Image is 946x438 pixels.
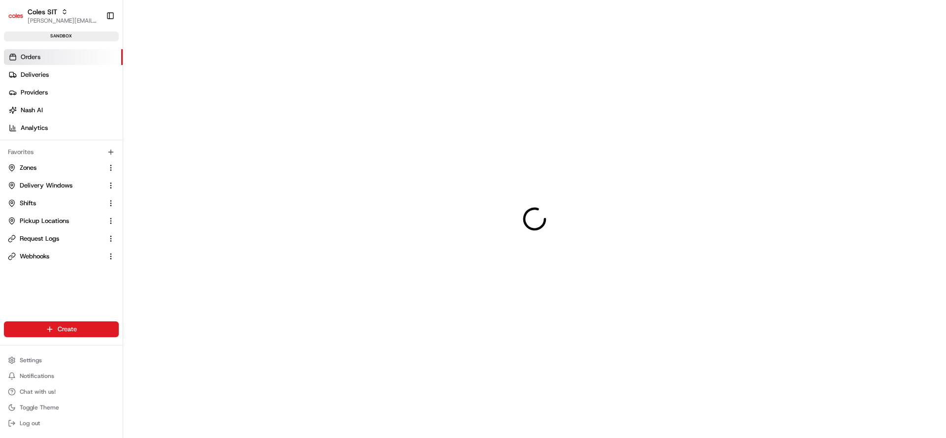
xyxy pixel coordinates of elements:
[20,234,59,243] span: Request Logs
[4,120,123,136] a: Analytics
[4,49,123,65] a: Orders
[4,401,119,414] button: Toggle Theme
[4,4,102,28] button: Coles SITColes SIT[PERSON_NAME][EMAIL_ADDRESS][DOMAIN_NAME]
[8,234,103,243] a: Request Logs
[20,181,72,190] span: Delivery Windows
[8,252,103,261] a: Webhooks
[4,195,119,211] button: Shifts
[4,416,119,430] button: Log out
[20,252,49,261] span: Webhooks
[4,369,119,383] button: Notifications
[20,356,42,364] span: Settings
[20,372,54,380] span: Notifications
[21,70,49,79] span: Deliveries
[20,404,59,411] span: Toggle Theme
[20,163,36,172] span: Zones
[8,217,103,225] a: Pickup Locations
[4,231,119,247] button: Request Logs
[8,8,24,24] img: Coles SIT
[4,321,119,337] button: Create
[21,88,48,97] span: Providers
[58,325,77,334] span: Create
[4,385,119,399] button: Chat with us!
[20,388,56,396] span: Chat with us!
[21,106,43,115] span: Nash AI
[4,85,123,100] a: Providers
[28,7,57,17] button: Coles SIT
[20,419,40,427] span: Log out
[4,144,119,160] div: Favorites
[20,199,36,208] span: Shifts
[4,102,123,118] a: Nash AI
[8,199,103,208] a: Shifts
[8,181,103,190] a: Delivery Windows
[4,353,119,367] button: Settings
[8,163,103,172] a: Zones
[4,31,119,41] div: sandbox
[98,54,119,62] span: Pylon
[4,160,119,176] button: Zones
[20,217,69,225] span: Pickup Locations
[4,249,119,264] button: Webhooks
[4,178,119,193] button: Delivery Windows
[4,67,123,83] a: Deliveries
[4,213,119,229] button: Pickup Locations
[21,124,48,132] span: Analytics
[28,17,98,25] button: [PERSON_NAME][EMAIL_ADDRESS][DOMAIN_NAME]
[21,53,40,62] span: Orders
[69,54,119,62] a: Powered byPylon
